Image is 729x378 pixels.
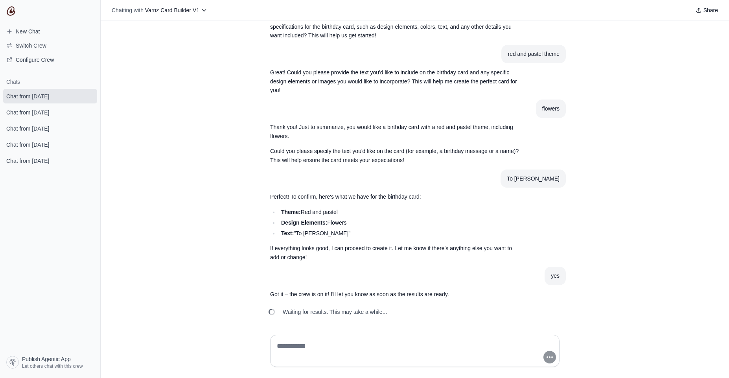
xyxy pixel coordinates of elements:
span: Configure Crew [16,56,54,64]
span: Chat from [DATE] [6,109,49,116]
section: User message [536,100,566,118]
li: "To [PERSON_NAME]" [279,229,522,238]
span: Publish Agentic App [22,355,71,363]
button: Chatting with Varnz Card Builder V1 [109,5,210,16]
button: Switch Crew [3,39,97,52]
section: Response [264,63,528,100]
section: User message [501,45,566,63]
section: User message [501,170,566,188]
p: Perfect! To confirm, here's what we have for the birthday card: [270,192,522,201]
span: Let others chat with this crew [22,363,83,369]
span: Chatting with [112,6,144,14]
button: Share [692,5,721,16]
span: Chat from [DATE] [6,141,49,149]
div: flowers [542,104,560,113]
img: CrewAI Logo [6,6,16,16]
section: User message [545,267,566,285]
span: Share [703,6,718,14]
a: Chat from [DATE] [3,89,97,103]
a: Chat from [DATE] [3,137,97,152]
section: Response [264,118,528,170]
a: Chat from [DATE] [3,105,97,120]
p: Got it – the crew is on it! I'll let you know as soon as the results are ready. [270,290,522,299]
a: New Chat [3,25,97,38]
a: Configure Crew [3,53,97,66]
span: Chat from [DATE] [6,125,49,133]
span: New Chat [16,28,40,35]
strong: Text: [281,230,294,236]
li: Red and pastel [279,208,522,217]
span: Chat from [DATE] [6,92,49,100]
a: Chat from [DATE] [3,121,97,136]
span: Chat from [DATE] [6,157,49,165]
a: Publish Agentic App Let others chat with this crew [3,353,97,372]
p: Thank you! Just to summarize, you would like a birthday card with a red and pastel theme, includi... [270,123,522,141]
span: Varnz Card Builder V1 [145,7,199,13]
div: red and pastel theme [508,50,560,59]
strong: Theme: [281,209,301,215]
p: Could you please specify the text you'd like on the card (for example, a birthday message or a na... [270,147,522,165]
p: If everything looks good, I can proceed to create it. Let me know if there's anything else you wa... [270,244,522,262]
strong: Design Elements: [281,219,327,226]
section: Response [264,285,528,304]
p: Great! Could you please provide the text you'd like to include on the birthday card and any speci... [270,68,522,95]
span: Switch Crew [16,42,46,50]
section: Response [264,9,528,45]
p: Hey! I'm here to help you create custom HTML cards. Could you please provide me with the specific... [270,13,522,40]
a: Chat from [DATE] [3,153,97,168]
div: To [PERSON_NAME] [507,174,560,183]
li: Flowers [279,218,522,227]
span: Waiting for results. This may take a while... [283,308,387,316]
div: yes [551,271,560,280]
section: Response [264,188,528,266]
